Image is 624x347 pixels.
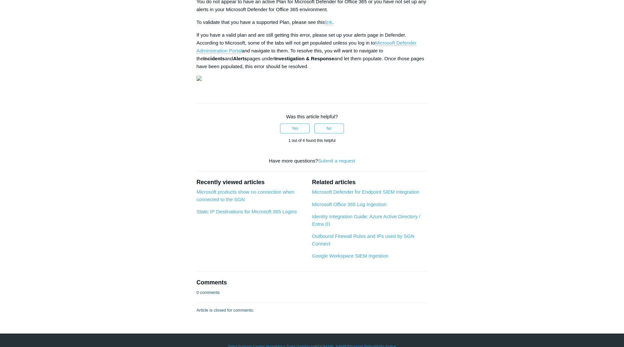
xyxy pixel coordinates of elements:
a: Submit a request [318,158,355,164]
a: Microsoft Defender for Endpoint SIEM Integration [312,189,419,195]
a: Outbound Firewall Rules and IPs used by SGN Connect [312,233,414,246]
a: Microsoft Defender Administration Portal [197,40,417,54]
a: Static IP Destinations for Microsoft 365 Logins [197,209,297,214]
p: To validate that you have a supported Plan, please see this . [197,18,428,26]
a: Identity Integration Guide: Azure Active Directory / Entra ID [312,214,420,227]
p: If you have a valid plan and are still getting this error, please set up your alerts page in Defe... [197,31,428,70]
button: This article was not helpful [314,124,344,133]
p: Article is closed for comments. [197,307,254,314]
a: Microsoft Office 365 Log Ingestion [312,202,386,207]
div: Have more questions? [197,157,428,165]
strong: Alerts [233,56,247,61]
span: Was this article helpful? [286,114,338,119]
h2: Comments [197,278,428,287]
a: link [325,19,332,25]
img: 33297006862995 [197,76,202,81]
button: This article was helpful [280,124,310,133]
a: Google Workspace SIEM Ingestion [312,253,388,259]
p: 0 comments [197,289,220,296]
a: Microsoft products show no connection when connected to the SGN [197,189,294,202]
strong: Investigation & Response [274,56,334,61]
strong: Incidents [203,56,225,61]
h2: Recently viewed articles [197,178,306,187]
h2: Related articles [312,178,427,187]
span: 1 out of 4 found this helpful [288,138,335,143]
